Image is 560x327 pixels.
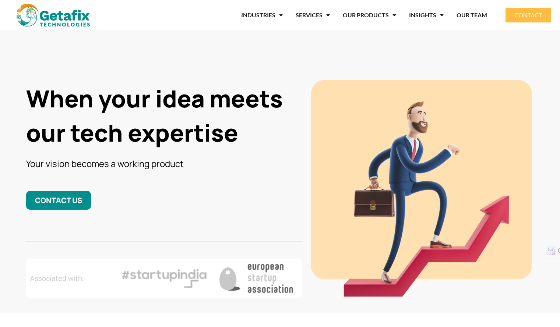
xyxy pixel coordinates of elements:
a: CONTACT [506,8,551,22]
h3: Your vision becomes a working product [26,157,302,170]
a: CONTACT US [26,191,91,210]
h1: When your idea meets our tech expertise [26,82,302,150]
img: web and mobile application development company [17,4,90,26]
a: INDUSTRIES [241,7,283,24]
span: CONTACT US [35,195,82,205]
nav: Menu [110,7,487,24]
a: OUR TEAM [457,7,487,24]
a: SERVICES [296,7,330,24]
a: INSIGHTS [409,7,444,24]
h2: Associated with: [30,275,115,282]
a: OUR PRODUCTS [343,7,396,24]
span: CONTACT [514,12,542,18]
